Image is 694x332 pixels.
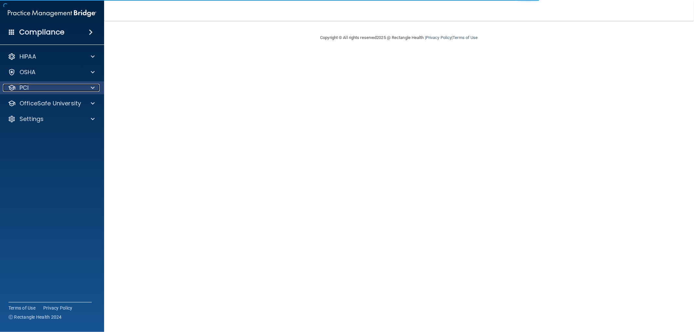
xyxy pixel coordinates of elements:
p: PCI [20,84,29,92]
p: Settings [20,115,44,123]
p: HIPAA [20,53,36,60]
span: Ⓒ Rectangle Health 2024 [8,314,62,320]
a: Settings [8,115,95,123]
div: Copyright © All rights reserved 2025 @ Rectangle Health | | [280,27,518,48]
a: PCI [8,84,95,92]
h4: Compliance [19,28,64,37]
a: OfficeSafe University [8,100,95,107]
a: Terms of Use [8,305,35,311]
a: Privacy Policy [43,305,73,311]
a: Terms of Use [453,35,478,40]
img: PMB logo [8,7,96,20]
a: Privacy Policy [426,35,452,40]
p: OSHA [20,68,36,76]
a: HIPAA [8,53,95,60]
iframe: Drift Widget Chat Controller [582,286,686,312]
p: OfficeSafe University [20,100,81,107]
a: OSHA [8,68,95,76]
